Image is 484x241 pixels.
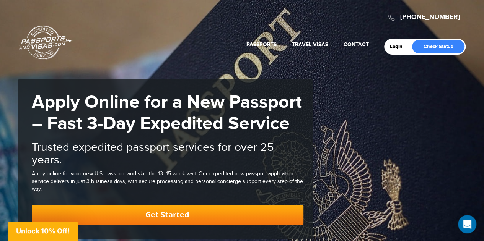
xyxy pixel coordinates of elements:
a: Passports [246,41,277,48]
h2: Trusted expedited passport services for over 25 years. [32,141,303,167]
a: Login [390,44,408,50]
div: Unlock 10% Off! [8,222,78,241]
a: Passports & [DOMAIN_NAME] [19,25,73,60]
span: Unlock 10% Off! [16,227,70,235]
a: Travel Visas [292,41,328,48]
a: [PHONE_NUMBER] [400,13,460,21]
div: Apply online for your new U.S. passport and skip the 13–15 week wait. Our expedited new passport ... [32,170,303,193]
div: Open Intercom Messenger [458,215,476,233]
strong: Apply Online for a New Passport – Fast 3-Day Expedited Service [32,91,302,135]
a: Get Started [32,205,303,225]
a: Check Status [412,40,464,53]
a: Contact [344,41,369,48]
